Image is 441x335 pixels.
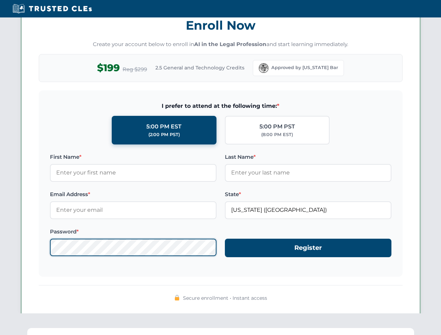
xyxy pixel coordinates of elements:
[183,294,267,302] span: Secure enrollment • Instant access
[50,164,216,181] input: Enter your first name
[271,64,338,71] span: Approved by [US_STATE] Bar
[148,131,180,138] div: (2:00 PM PST)
[225,190,391,199] label: State
[146,122,182,131] div: 5:00 PM EST
[39,40,403,49] p: Create your account below to enroll in and start learning immediately.
[225,164,391,181] input: Enter your last name
[225,153,391,161] label: Last Name
[174,295,180,300] img: 🔒
[50,228,216,236] label: Password
[155,64,244,72] span: 2.5 General and Technology Credits
[123,65,147,74] span: Reg $299
[225,239,391,257] button: Register
[261,131,293,138] div: (8:00 PM EST)
[50,201,216,219] input: Enter your email
[50,102,391,111] span: I prefer to attend at the following time:
[50,190,216,199] label: Email Address
[259,63,269,73] img: Florida Bar
[259,122,295,131] div: 5:00 PM PST
[97,60,120,76] span: $199
[194,41,266,47] strong: AI in the Legal Profession
[39,14,403,36] h3: Enroll Now
[50,153,216,161] label: First Name
[10,3,94,14] img: Trusted CLEs
[225,201,391,219] input: Florida (FL)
